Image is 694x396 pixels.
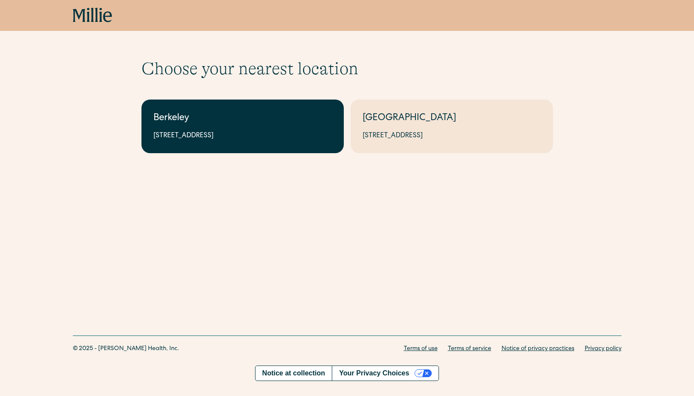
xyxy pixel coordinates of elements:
[404,345,438,354] a: Terms of use
[363,131,541,141] div: [STREET_ADDRESS]
[73,345,179,354] div: © 2025 - [PERSON_NAME] Health, Inc.
[153,131,332,141] div: [STREET_ADDRESS]
[502,345,574,354] a: Notice of privacy practices
[585,345,622,354] a: Privacy policy
[351,100,553,153] a: [GEOGRAPHIC_DATA][STREET_ADDRESS]
[73,8,112,23] a: home
[141,58,553,79] h1: Choose your nearest location
[363,112,541,126] div: [GEOGRAPHIC_DATA]
[141,100,344,153] a: Berkeley[STREET_ADDRESS]
[332,366,439,381] button: Your Privacy Choices
[255,366,332,381] a: Notice at collection
[448,345,491,354] a: Terms of service
[153,112,332,126] div: Berkeley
